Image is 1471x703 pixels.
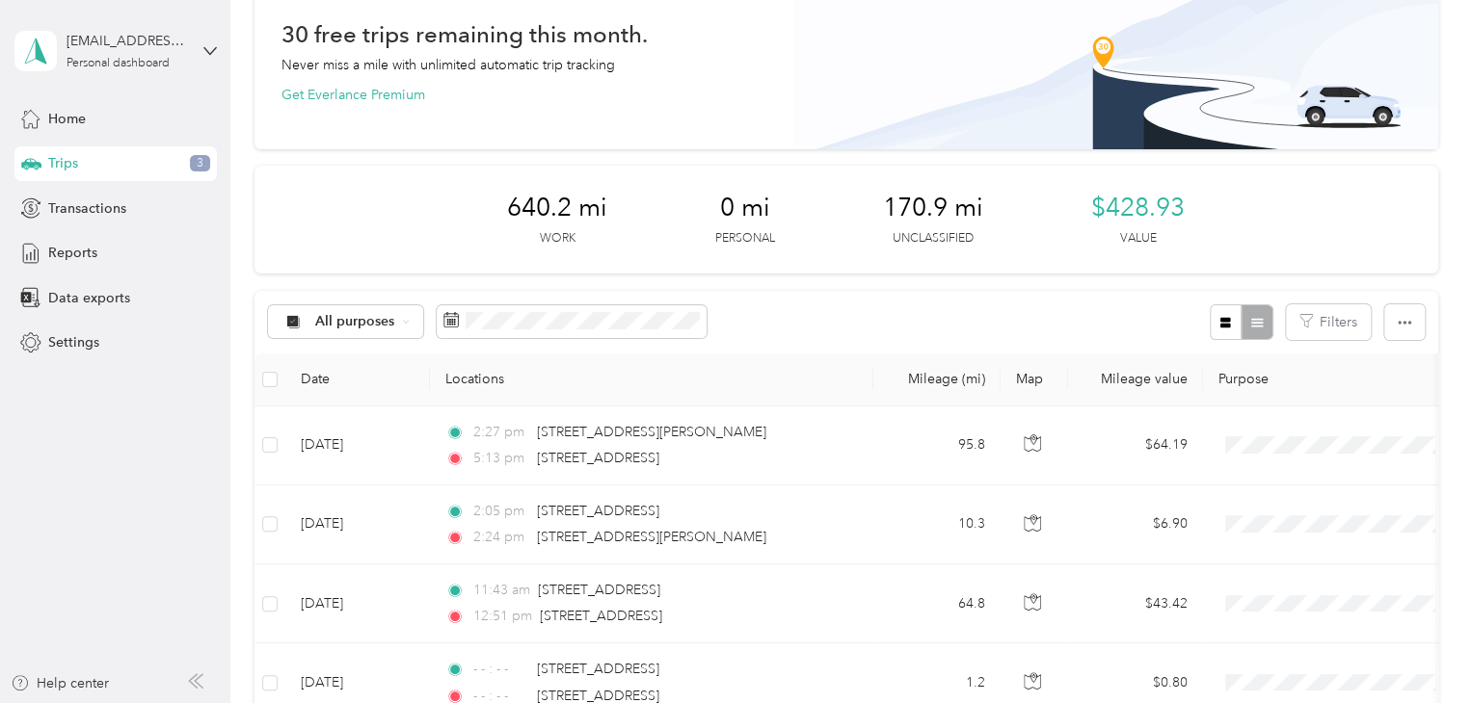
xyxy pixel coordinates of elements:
span: 3 [190,155,210,172]
span: 2:05 pm [472,501,527,522]
span: [STREET_ADDRESS] [537,503,659,519]
div: [EMAIL_ADDRESS][DOMAIN_NAME] [67,31,187,51]
span: 0 mi [720,193,770,223]
span: Reports [48,243,97,263]
span: 5:13 pm [472,448,527,469]
td: 64.8 [873,564,1001,643]
td: $64.19 [1068,406,1203,485]
span: 2:27 pm [472,422,527,443]
p: Unclassified [893,230,974,247]
th: Mileage (mi) [873,353,1001,406]
span: [STREET_ADDRESS] [537,661,659,677]
span: $428.93 [1091,193,1185,223]
div: Personal dashboard [67,58,170,69]
span: Transactions [48,198,126,219]
th: Mileage value [1068,353,1203,406]
span: 12:51 pm [472,606,531,627]
td: 95.8 [873,406,1001,485]
td: $43.42 [1068,564,1203,643]
span: Data exports [48,288,130,308]
button: Get Everlance Premium [281,85,425,105]
span: All purposes [315,315,395,328]
span: [STREET_ADDRESS] [537,450,659,466]
p: Never miss a mile with unlimited automatic trip tracking [281,55,615,75]
td: [DATE] [285,406,430,485]
iframe: Everlance-gr Chat Button Frame [1363,595,1471,703]
span: 170.9 mi [883,193,983,223]
span: [STREET_ADDRESS][PERSON_NAME] [537,424,766,440]
th: Map [1001,353,1068,406]
span: 640.2 mi [507,193,607,223]
button: Filters [1286,304,1371,340]
span: [STREET_ADDRESS] [540,608,662,624]
span: 11:43 am [472,580,529,601]
p: Work [540,230,575,247]
span: Trips [48,153,78,173]
span: Home [48,109,86,129]
th: Locations [430,353,873,406]
h1: 30 free trips remaining this month. [281,24,648,44]
td: $6.90 [1068,485,1203,564]
p: Value [1120,230,1157,247]
td: [DATE] [285,485,430,564]
p: Personal [715,230,775,247]
button: Help center [11,673,109,693]
span: Settings [48,332,99,352]
span: [STREET_ADDRESS] [538,582,660,598]
th: Date [285,353,430,406]
span: [STREET_ADDRESS][PERSON_NAME] [537,529,766,545]
td: [DATE] [285,564,430,643]
span: 2:24 pm [472,527,527,548]
span: - - : - - [472,659,527,680]
td: 10.3 [873,485,1001,564]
